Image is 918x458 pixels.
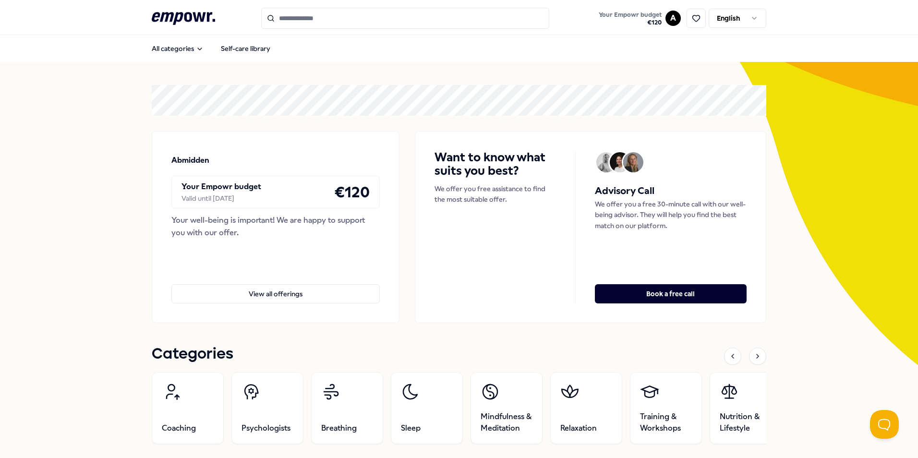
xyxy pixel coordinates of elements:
span: Mindfulness & Meditation [481,411,532,434]
span: Psychologists [242,422,290,434]
button: All categories [144,39,211,58]
p: We offer you free assistance to find the most suitable offer. [435,183,556,205]
p: Abmidden [171,154,209,167]
span: € 120 [599,19,662,26]
p: We offer you a free 30-minute call with our well-being advisor. They will help you find the best ... [595,199,747,231]
div: Your well-being is important! We are happy to support you with our offer. [171,214,380,239]
span: Training & Workshops [640,411,692,434]
img: Avatar [596,152,616,172]
nav: Main [144,39,278,58]
p: Your Empowr budget [181,181,261,193]
span: Coaching [162,422,196,434]
img: Avatar [623,152,643,172]
span: Your Empowr budget [599,11,662,19]
span: Nutrition & Lifestyle [720,411,772,434]
img: Avatar [610,152,630,172]
a: Self-care library [213,39,278,58]
button: View all offerings [171,284,380,303]
button: Book a free call [595,284,747,303]
button: A [665,11,681,26]
span: Relaxation [560,422,597,434]
div: Valid until [DATE] [181,193,261,204]
iframe: Help Scout Beacon - Open [870,410,899,439]
h4: Want to know what suits you best? [435,151,556,178]
span: Sleep [401,422,421,434]
h1: Categories [152,342,233,366]
span: Breathing [321,422,357,434]
h4: € 120 [334,180,370,204]
h5: Advisory Call [595,183,747,199]
input: Search for products, categories or subcategories [261,8,549,29]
